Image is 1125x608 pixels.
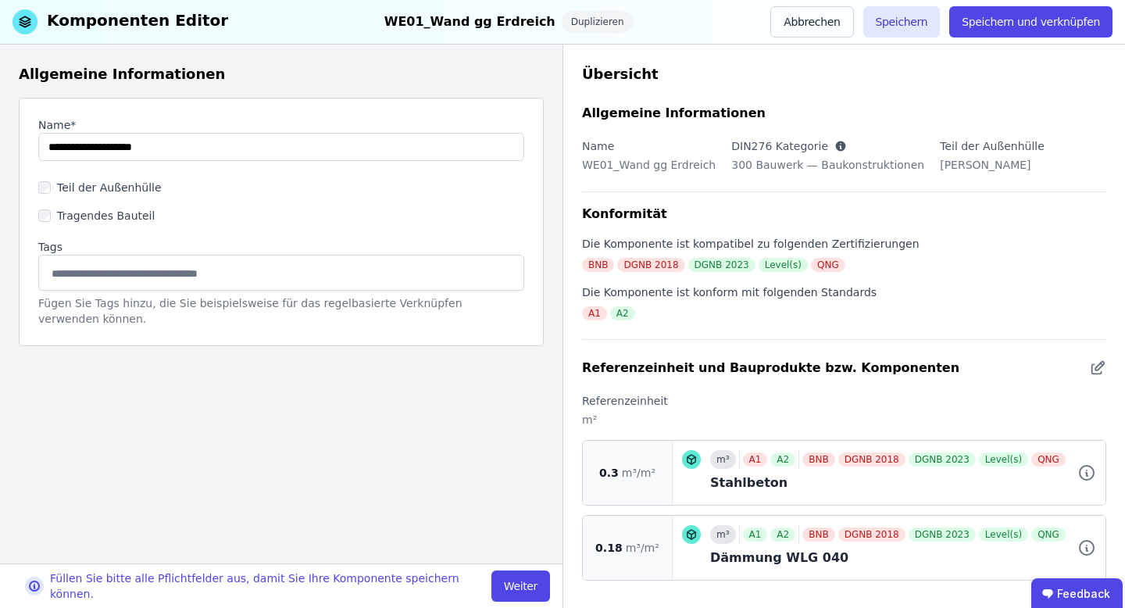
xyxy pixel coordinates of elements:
div: m³ [710,525,736,544]
label: Name* [38,117,524,133]
button: Abbrechen [770,6,853,38]
div: DGNB 2023 [909,452,976,467]
span: m³/m² [626,540,659,556]
div: Allgemeine Informationen [19,63,544,85]
label: Name [582,138,614,154]
div: m² [582,409,668,440]
button: Speichern und verknüpfen [949,6,1112,38]
div: Übersicht [582,63,1106,85]
div: A2 [770,528,795,542]
div: Referenzeinheit und Bauprodukte bzw. Komponenten [582,359,959,377]
div: Fügen Sie Tags hinzu, die Sie beispielsweise für das regelbasierte Verknüpfen verwenden können. [38,295,524,327]
div: Stahlbeton [710,474,1096,492]
span: m³/m² [622,465,655,481]
span: 0.3 [599,465,619,481]
span: 0.18 [595,540,623,556]
div: DGNB 2023 [688,258,755,272]
div: QNG [1031,528,1066,542]
button: Weiter [491,570,550,602]
div: A2 [770,452,795,467]
div: WE01_Wand gg Erdreich [384,11,555,33]
button: Speichern [863,6,941,38]
div: A2 [610,306,635,320]
div: DGNB 2018 [838,452,905,467]
div: Konformität [582,205,1106,224]
div: m³ [710,450,736,469]
div: [PERSON_NAME] [940,154,1045,185]
div: A1 [582,306,607,320]
div: Die Komponente ist konform mit folgenden Standards [582,284,1106,300]
div: DGNB 2023 [909,528,976,542]
div: Komponenten Editor [47,9,228,34]
label: Tragendes Bauteil [51,208,155,224]
label: Referenzeinheit [582,393,668,409]
div: A1 [743,452,768,467]
div: DGNB 2018 [617,258,684,272]
div: Duplizieren [562,11,634,33]
div: Level(s) [979,528,1028,542]
div: WE01_Wand gg Erdreich [582,154,716,185]
div: BNB [582,258,614,272]
div: Level(s) [759,258,808,272]
label: Teil der Außenhülle [940,138,1045,154]
label: DIN276 Kategorie [731,138,828,154]
div: A1 [743,528,768,542]
div: DGNB 2018 [838,528,905,542]
div: Allgemeine Informationen [582,104,766,123]
div: BNB [802,452,834,467]
div: QNG [1031,452,1066,467]
div: 300 Bauwerk — Baukonstruktionen [731,154,924,185]
div: Füllen Sie bitte alle Pflichtfelder aus, damit Sie Ihre Komponente speichern können. [50,570,491,602]
div: Level(s) [979,452,1028,467]
label: Tags [38,239,524,255]
div: Dämmung WLG 040 [710,549,1096,567]
div: Die Komponente ist kompatibel zu folgenden Zertifizierungen [582,236,1106,252]
div: QNG [811,258,845,272]
label: Teil der Außenhülle [51,180,162,195]
div: BNB [802,528,834,542]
